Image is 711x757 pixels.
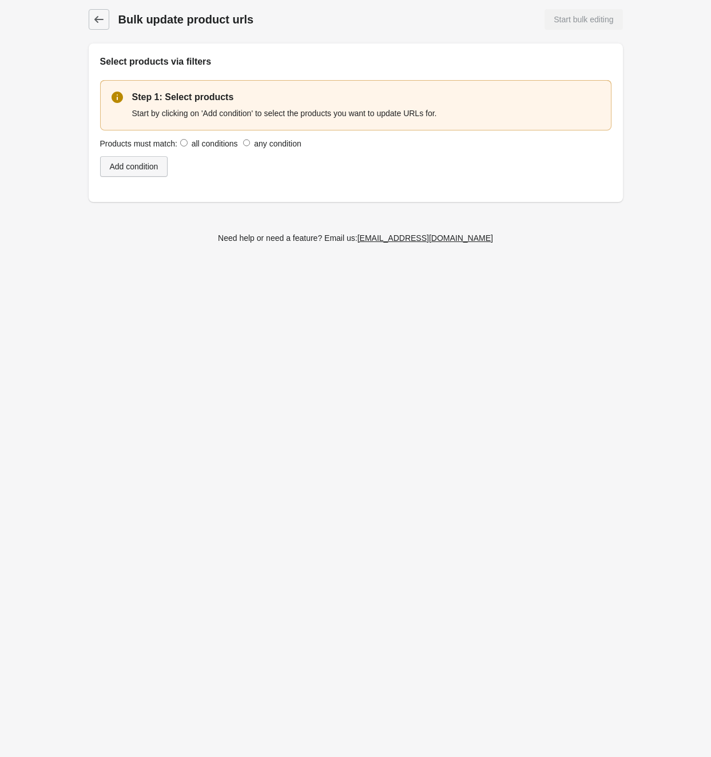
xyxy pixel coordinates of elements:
[132,90,600,104] p: Step 1: Select products
[100,137,611,149] div: Products must match:
[358,233,493,243] div: [EMAIL_ADDRESS][DOMAIN_NAME]
[110,162,158,171] div: Add condition
[100,55,611,69] h2: Select products via filters
[132,104,600,120] div: Start by clicking on 'Add condition' to select the products you want to update URLs for.
[218,232,493,244] div: Need help or need a feature? Email us:
[118,11,390,27] h1: Bulk update product urls
[100,156,168,177] button: Add condition
[353,228,498,248] a: [EMAIL_ADDRESS][DOMAIN_NAME]
[192,139,238,148] label: all conditions
[254,139,301,148] label: any condition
